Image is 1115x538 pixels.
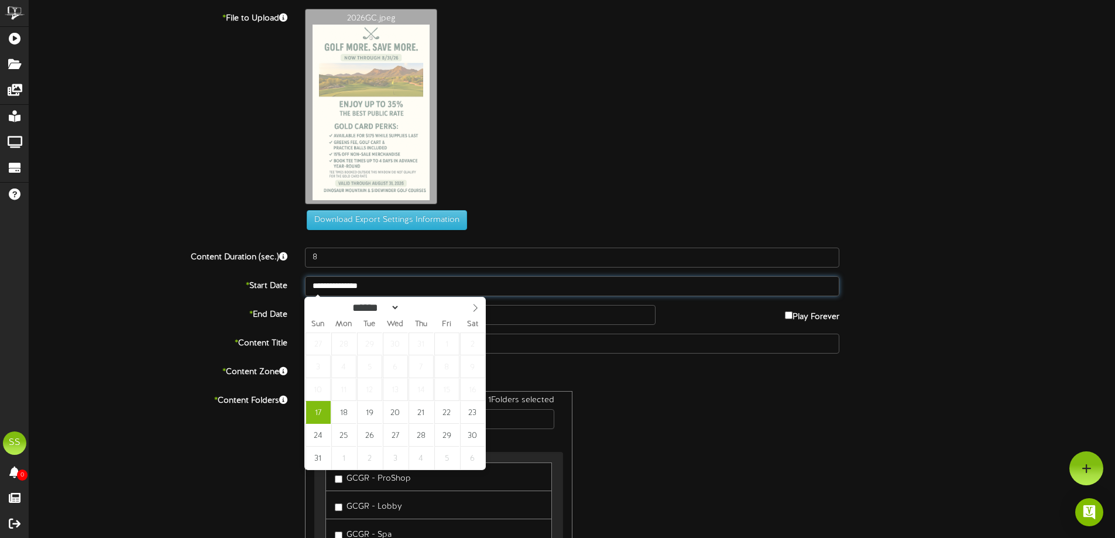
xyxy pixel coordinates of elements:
label: Play Forever [785,305,839,323]
span: August 18, 2025 [331,401,356,424]
span: August 16, 2025 [460,378,485,401]
button: Download Export Settings Information [307,210,467,230]
span: August 5, 2025 [357,355,382,378]
span: Wed [382,321,408,328]
span: July 30, 2025 [383,333,408,355]
span: August 4, 2025 [331,355,356,378]
span: Sat [459,321,485,328]
span: August 13, 2025 [383,378,408,401]
span: July 31, 2025 [409,333,434,355]
span: Tue [356,321,382,328]
span: September 4, 2025 [409,447,434,470]
input: GCGR - ProShop [335,475,342,483]
span: Mon [331,321,356,328]
span: August 23, 2025 [460,401,485,424]
span: Thu [408,321,434,328]
label: Content Title [20,334,296,349]
input: Title of this Content [305,334,839,354]
div: Open Intercom Messenger [1075,498,1103,526]
label: Content Folders [20,391,296,407]
span: August 27, 2025 [383,424,408,447]
span: September 3, 2025 [383,447,408,470]
span: September 5, 2025 [434,447,459,470]
span: August 21, 2025 [409,401,434,424]
span: August 15, 2025 [434,378,459,401]
label: Content Zone [20,362,296,378]
input: Play Forever [785,311,792,319]
span: July 27, 2025 [306,333,331,355]
span: August 6, 2025 [383,355,408,378]
label: Start Date [20,276,296,292]
span: August 8, 2025 [434,355,459,378]
span: Sun [305,321,331,328]
span: August 14, 2025 [409,378,434,401]
span: Fri [434,321,459,328]
span: September 6, 2025 [460,447,485,470]
span: August 30, 2025 [460,424,485,447]
span: September 2, 2025 [357,447,382,470]
label: Content Duration (sec.) [20,248,296,263]
a: Download Export Settings Information [301,215,467,224]
span: August 31, 2025 [306,447,331,470]
label: GCGR - ProShop [335,469,411,485]
label: End Date [20,305,296,321]
span: August 28, 2025 [409,424,434,447]
span: August 29, 2025 [434,424,459,447]
span: August 2, 2025 [460,333,485,355]
span: August 22, 2025 [434,401,459,424]
span: August 1, 2025 [434,333,459,355]
span: August 19, 2025 [357,401,382,424]
span: August 12, 2025 [357,378,382,401]
input: Year [400,301,442,314]
input: GCGR - Lobby [335,503,342,511]
span: July 29, 2025 [357,333,382,355]
span: September 1, 2025 [331,447,356,470]
span: August 10, 2025 [306,378,331,401]
span: August 11, 2025 [331,378,356,401]
span: July 28, 2025 [331,333,356,355]
span: August 17, 2025 [306,401,331,424]
span: August 7, 2025 [409,355,434,378]
span: August 3, 2025 [306,355,331,378]
label: GCGR - Lobby [335,497,402,513]
span: August 24, 2025 [306,424,331,447]
span: August 25, 2025 [331,424,356,447]
div: SS [3,431,26,455]
span: August 9, 2025 [460,355,485,378]
span: August 20, 2025 [383,401,408,424]
span: 0 [17,470,28,481]
span: August 26, 2025 [357,424,382,447]
label: File to Upload [20,9,296,25]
